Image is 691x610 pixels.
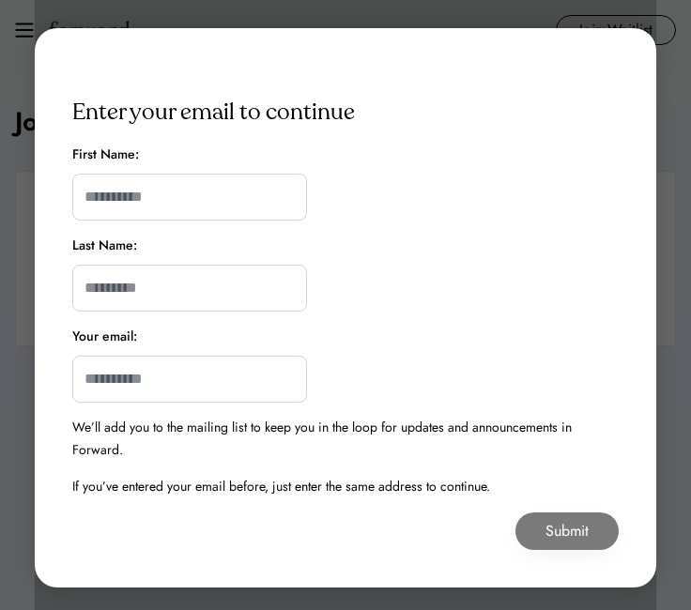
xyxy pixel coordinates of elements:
[72,235,137,257] div: Last Name:
[72,417,619,462] div: We’ll add you to the mailing list to keep you in the loop for updates and announcements in Forward.
[72,96,355,130] div: Enter your email to continue
[604,66,619,82] img: yH5BAEAAAAALAAAAAABAAEAAAIBRAA7
[72,476,490,498] div: If you’ve entered your email before, just enter the same address to continue.
[72,326,137,348] div: Your email:
[515,512,619,550] button: Submit
[72,144,139,166] div: First Name:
